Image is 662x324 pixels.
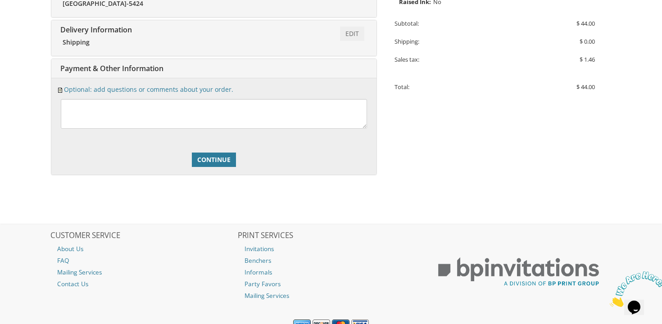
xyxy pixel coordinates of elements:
[340,27,364,41] a: Edit
[50,255,237,266] a: FAQ
[576,83,595,91] span: $ 44.00
[58,25,132,35] span: Delivery Information
[426,249,612,294] img: BP Print Group
[394,55,419,63] span: Sales tax:
[394,83,409,91] span: Total:
[64,85,233,94] a: Optional: add questions or comments about your order.
[238,290,424,301] a: Mailing Services
[4,4,59,39] img: Chat attention grabber
[63,38,218,47] div: Shipping
[192,153,236,167] a: Continue
[238,243,424,255] a: Invitations
[58,88,62,93] img: Edit
[197,155,231,164] span: Continue
[238,231,424,240] h2: PRINT SERVICES
[580,37,595,45] span: $ 0.00
[238,255,424,266] a: Benchers
[50,266,237,278] a: Mailing Services
[58,63,163,73] span: Payment & Other Information
[606,268,662,310] iframe: chat widget
[394,19,419,27] span: Subtotal:
[238,278,424,290] a: Party Favors
[50,278,237,290] a: Contact Us
[50,231,237,240] h2: CUSTOMER SERVICE
[394,37,419,45] span: Shipping:
[576,19,595,27] span: $ 44.00
[50,243,237,255] a: About Us
[238,266,424,278] a: Informals
[580,55,595,63] span: $ 1.46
